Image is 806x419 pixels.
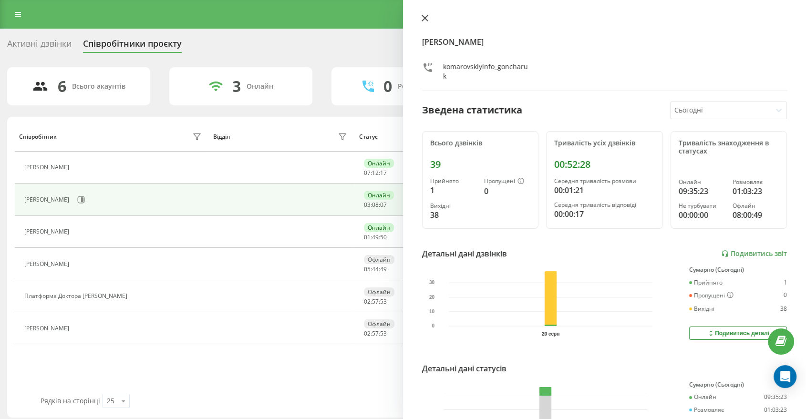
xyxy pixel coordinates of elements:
[542,331,559,337] text: 20 серп
[689,266,787,273] div: Сумарно (Сьогодні)
[398,82,444,91] div: Розмовляють
[107,396,114,406] div: 25
[372,265,379,273] span: 44
[24,228,72,235] div: [PERSON_NAME]
[364,297,371,306] span: 02
[247,82,273,91] div: Онлайн
[364,287,394,296] div: Офлайн
[372,329,379,337] span: 57
[689,394,716,400] div: Онлайн
[24,196,72,203] div: [PERSON_NAME]
[554,208,654,220] div: 00:00:17
[380,169,387,177] span: 17
[430,178,476,184] div: Прийнято
[364,319,394,328] div: Офлайн
[689,381,787,388] div: Сумарно (Сьогодні)
[364,159,394,168] div: Онлайн
[733,179,779,185] div: Розмовляє
[429,295,435,300] text: 20
[364,329,371,337] span: 02
[364,255,394,264] div: Офлайн
[679,139,779,155] div: Тривалість знаходження в статусах
[679,185,725,197] div: 09:35:23
[429,309,435,314] text: 10
[733,203,779,209] div: Офлайн
[689,407,724,413] div: Розмовляє
[733,185,779,197] div: 01:03:23
[41,396,100,405] span: Рядків на сторінці
[721,250,787,258] a: Подивитись звіт
[372,169,379,177] span: 12
[430,139,530,147] div: Всього дзвінків
[364,265,371,273] span: 05
[554,202,654,208] div: Середня тривалість відповіді
[364,330,387,337] div: : :
[364,169,371,177] span: 07
[484,185,530,197] div: 0
[364,298,387,305] div: : :
[554,139,654,147] div: Тривалість усіх дзвінків
[554,178,654,184] div: Середня тривалість розмови
[780,306,787,312] div: 38
[689,306,714,312] div: Вихідні
[443,62,531,81] div: komarovskiyinfo_goncharuk
[364,170,387,176] div: : :
[359,133,378,140] div: Статус
[422,248,507,259] div: Детальні дані дзвінків
[430,159,530,170] div: 39
[554,184,654,196] div: 00:01:21
[380,297,387,306] span: 53
[83,39,182,53] div: Співробітники проєкту
[764,394,787,400] div: 09:35:23
[364,191,394,200] div: Онлайн
[554,159,654,170] div: 00:52:28
[24,325,72,332] div: [PERSON_NAME]
[364,233,371,241] span: 01
[484,178,530,185] div: Пропущені
[372,233,379,241] span: 49
[232,77,241,95] div: 3
[380,265,387,273] span: 49
[24,164,72,171] div: [PERSON_NAME]
[430,184,476,196] div: 1
[422,363,506,374] div: Детальні дані статусів
[784,279,787,286] div: 1
[733,209,779,221] div: 08:00:49
[380,329,387,337] span: 53
[372,201,379,209] span: 08
[689,292,734,299] div: Пропущені
[24,261,72,267] div: [PERSON_NAME]
[422,36,787,48] h4: [PERSON_NAME]
[364,223,394,232] div: Онлайн
[72,82,125,91] div: Всього акаунтів
[764,407,787,413] div: 01:03:23
[784,292,787,299] div: 0
[689,279,723,286] div: Прийнято
[364,234,387,241] div: : :
[679,203,725,209] div: Не турбувати
[364,266,387,273] div: : :
[383,77,392,95] div: 0
[380,201,387,209] span: 07
[19,133,57,140] div: Співробітник
[58,77,66,95] div: 6
[24,293,130,299] div: Платформа Доктора [PERSON_NAME]
[372,297,379,306] span: 57
[364,202,387,208] div: : :
[689,327,787,340] button: Подивитись деталі
[430,209,476,221] div: 38
[707,329,769,337] div: Подивитись деталі
[432,324,435,329] text: 0
[7,39,72,53] div: Активні дзвінки
[430,203,476,209] div: Вихідні
[679,179,725,185] div: Онлайн
[422,103,522,117] div: Зведена статистика
[213,133,230,140] div: Відділ
[429,280,435,286] text: 30
[380,233,387,241] span: 50
[364,201,371,209] span: 03
[679,209,725,221] div: 00:00:00
[774,365,796,388] div: Open Intercom Messenger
